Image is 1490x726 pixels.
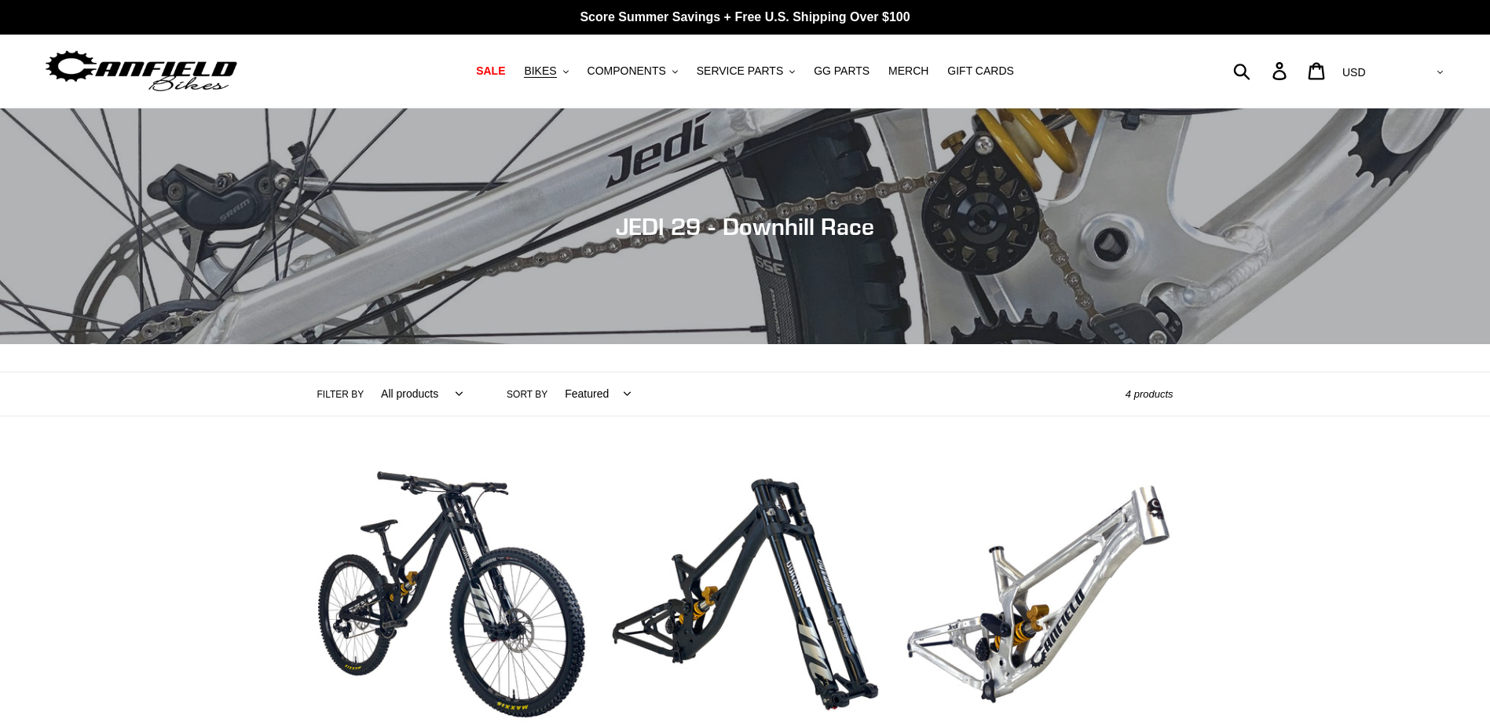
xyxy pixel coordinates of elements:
button: SERVICE PARTS [689,60,803,82]
span: GG PARTS [814,64,869,78]
span: SERVICE PARTS [697,64,783,78]
a: GIFT CARDS [939,60,1022,82]
button: COMPONENTS [580,60,686,82]
img: Canfield Bikes [43,46,240,96]
a: GG PARTS [806,60,877,82]
label: Filter by [317,387,364,401]
input: Search [1242,53,1282,88]
a: MERCH [880,60,936,82]
span: COMPONENTS [588,64,666,78]
a: SALE [468,60,513,82]
span: SALE [476,64,505,78]
span: BIKES [524,64,556,78]
label: Sort by [507,387,547,401]
span: JEDI 29 - Downhill Race [616,212,874,240]
span: MERCH [888,64,928,78]
span: GIFT CARDS [947,64,1014,78]
span: 4 products [1126,388,1173,400]
button: BIKES [516,60,576,82]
